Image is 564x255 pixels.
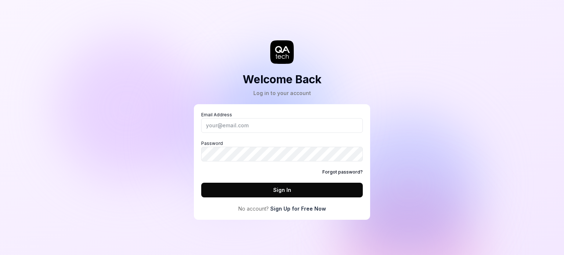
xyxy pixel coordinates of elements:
[243,89,322,97] div: Log in to your account
[270,205,326,212] a: Sign Up for Free Now
[243,71,322,88] h2: Welcome Back
[201,147,363,161] input: Password
[201,183,363,197] button: Sign In
[322,169,363,175] a: Forgot password?
[201,140,363,161] label: Password
[201,112,363,133] label: Email Address
[201,118,363,133] input: Email Address
[238,205,269,212] span: No account?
